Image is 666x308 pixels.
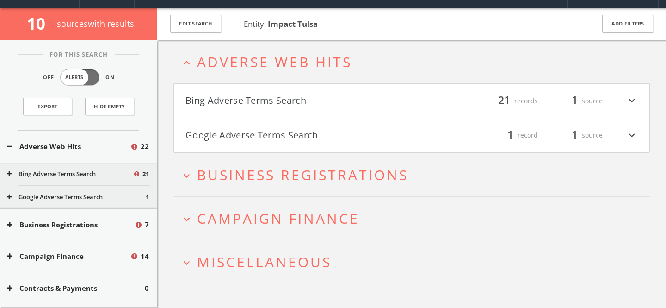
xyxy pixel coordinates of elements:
[141,141,149,152] span: 22
[197,209,359,228] span: Campaign Finance
[142,170,149,179] span: 21
[105,74,115,82] span: On
[180,257,193,269] i: expand_more
[185,127,412,143] button: Google Adverse Terms Search
[185,93,412,109] button: Bing Adverse Terms Search
[180,57,193,69] i: expand_less
[180,170,193,182] i: expand_more
[547,93,603,109] div: source
[180,213,193,226] i: expand_more
[43,50,115,59] span: For This Search
[145,283,149,294] span: 0
[268,19,318,29] b: Impact Tulsa
[567,93,582,109] span: 1
[626,127,638,143] i: expand_more
[145,220,149,230] span: 7
[482,127,538,143] div: record
[547,127,603,143] div: source
[180,211,650,226] button: expand_moreCampaign Finance
[244,19,318,29] span: Entity:
[626,93,638,109] i: expand_more
[57,18,135,29] span: source s with results
[197,52,352,71] span: Adverse Web Hits
[7,220,134,230] button: Business Registrations
[602,15,653,33] button: Add Filters
[197,165,408,184] span: Business Registrations
[7,141,130,152] button: Adverse Web Hits
[180,167,650,182] button: expand_moreBusiness Registrations
[85,98,134,115] button: Hide Empty
[482,93,538,109] div: records
[7,251,130,262] button: Campaign Finance
[7,283,145,294] button: Contracts & Payments
[146,193,149,202] span: 1
[180,54,650,69] button: expand_lessAdverse Web Hits
[43,74,54,82] span: Off
[23,98,72,115] a: Export
[170,15,221,33] button: Edit Search
[503,127,518,143] span: 1
[494,93,514,109] span: 21
[27,13,53,34] span: 10
[180,254,650,270] button: expand_moreMiscellaneous
[7,193,146,202] button: Google Adverse Terms Search
[567,127,582,143] span: 1
[141,251,149,262] span: 14
[197,252,332,271] span: Miscellaneous
[7,170,133,179] button: Bing Adverse Terms Search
